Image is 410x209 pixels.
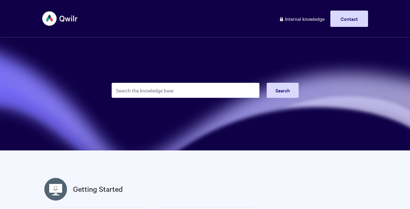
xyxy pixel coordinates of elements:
a: Internal knowledge [275,11,329,27]
a: Contact [330,11,368,27]
button: Search [267,83,299,98]
a: Getting Started [73,184,123,195]
input: Search the knowledge base [112,83,259,98]
span: Search [275,87,290,94]
img: Qwilr Help Center [42,7,78,30]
